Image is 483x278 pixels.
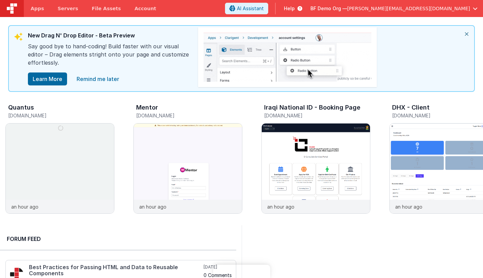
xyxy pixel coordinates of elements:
[267,203,294,210] p: an hour ago
[310,5,347,12] span: BF Demo Org —
[284,5,295,12] span: Help
[7,235,229,243] h2: Forum Feed
[28,42,191,72] div: Say good bye to hand-coding! Build faster with our visual editor – Drag elements stright onto you...
[139,203,166,210] p: an hour ago
[264,104,360,111] h3: Iraqi National ID - Booking Page
[395,203,422,210] p: an hour ago
[8,104,34,111] h3: Quantus
[136,113,242,118] h5: [DOMAIN_NAME]
[204,264,232,270] h5: [DATE]
[92,5,121,12] span: File Assets
[459,26,474,42] i: close
[347,5,470,12] span: [PERSON_NAME][EMAIL_ADDRESS][DOMAIN_NAME]
[264,113,370,118] h5: [DOMAIN_NAME]
[29,264,202,276] h4: Best Practices for Passing HTML and Data to Reusable Components
[310,5,478,12] button: BF Demo Org — [PERSON_NAME][EMAIL_ADDRESS][DOMAIN_NAME]
[204,273,232,278] h5: 0 Comments
[28,31,191,42] div: New Drag N' Drop Editor - Beta Preview
[392,104,430,111] h3: DHX - Client
[73,72,123,86] a: close
[31,5,44,12] span: Apps
[58,5,78,12] span: Servers
[237,5,264,12] span: AI Assistant
[136,104,158,111] h3: Mentor
[8,113,114,118] h5: [DOMAIN_NAME]
[225,3,268,14] button: AI Assistant
[28,72,67,85] button: Learn More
